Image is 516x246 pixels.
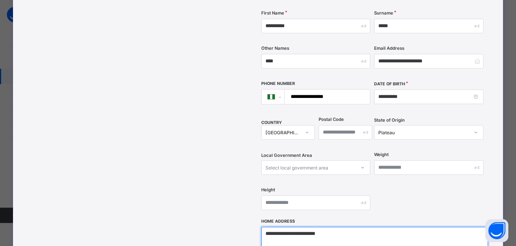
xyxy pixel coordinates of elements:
[265,130,301,135] div: [GEOGRAPHIC_DATA]
[261,153,312,158] span: Local Government Area
[378,130,469,135] div: Plateau
[261,81,295,86] label: Phone Number
[374,117,405,123] span: State of Origin
[261,219,295,224] label: Home Address
[261,187,275,192] label: Height
[261,46,289,51] label: Other Names
[261,10,284,16] label: First Name
[319,117,344,122] label: Postal Code
[265,160,328,175] div: Select local government area
[374,81,405,86] label: Date of Birth
[374,46,404,51] label: Email Address
[261,120,282,125] span: COUNTRY
[374,152,389,157] label: Weight
[374,10,393,16] label: Surname
[485,219,508,242] button: Open asap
